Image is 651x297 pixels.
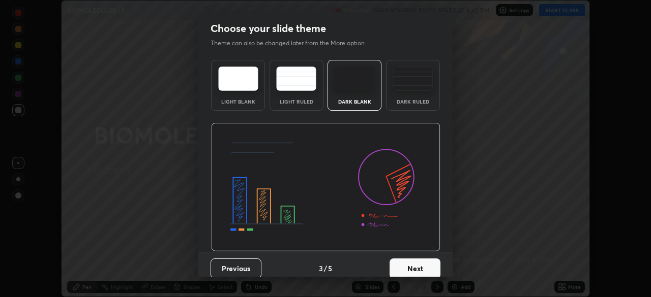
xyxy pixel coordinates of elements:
div: Dark Ruled [393,99,433,104]
p: Theme can also be changed later from the More option [211,39,375,48]
img: lightTheme.e5ed3b09.svg [218,67,258,91]
h4: 5 [328,263,332,274]
div: Dark Blank [334,99,375,104]
img: darkThemeBanner.d06ce4a2.svg [211,123,440,252]
h2: Choose your slide theme [211,22,326,35]
img: darkRuledTheme.de295e13.svg [393,67,433,91]
img: lightRuledTheme.5fabf969.svg [276,67,316,91]
img: darkTheme.f0cc69e5.svg [335,67,375,91]
div: Light Ruled [276,99,317,104]
h4: 3 [319,263,323,274]
h4: / [324,263,327,274]
button: Next [390,258,440,279]
div: Light Blank [218,99,258,104]
button: Previous [211,258,261,279]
